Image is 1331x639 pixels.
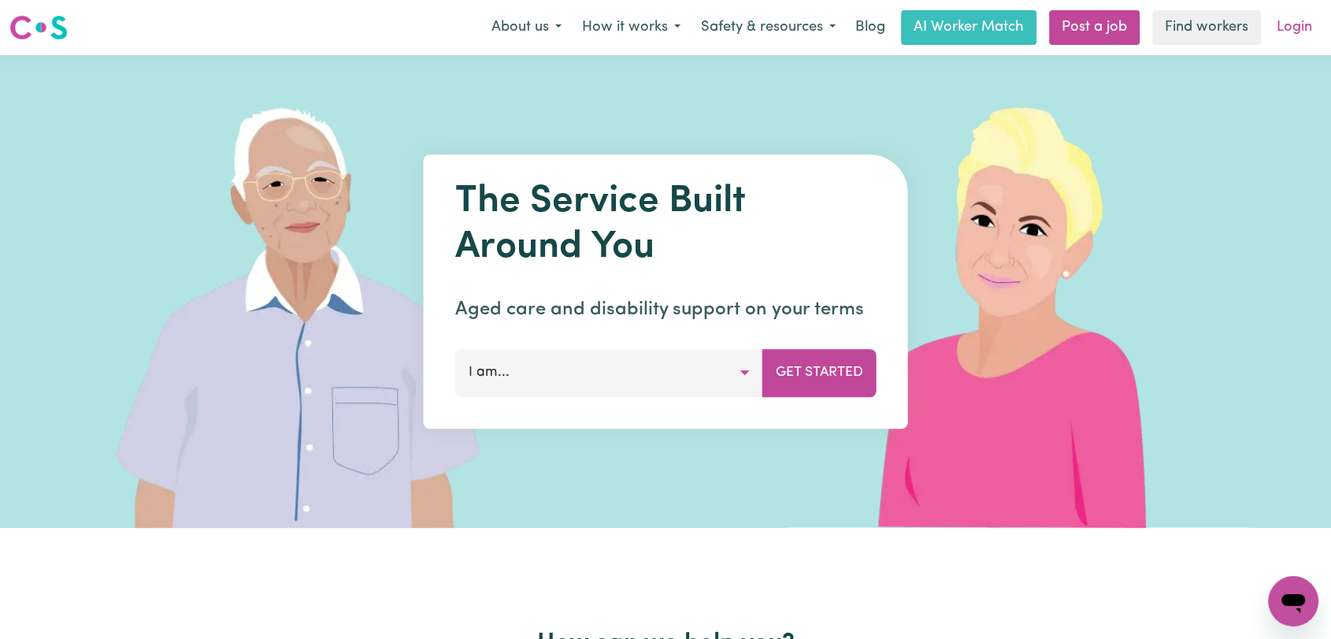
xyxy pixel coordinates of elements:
[1049,10,1140,45] a: Post a job
[9,9,68,46] a: Careseekers logo
[455,349,763,396] button: I am...
[455,180,877,270] h1: The Service Built Around You
[572,11,691,44] button: How it works
[762,349,877,396] button: Get Started
[455,295,877,324] p: Aged care and disability support on your terms
[846,10,895,45] a: Blog
[1152,10,1261,45] a: Find workers
[1267,10,1322,45] a: Login
[691,11,846,44] button: Safety & resources
[901,10,1036,45] a: AI Worker Match
[9,13,68,42] img: Careseekers logo
[481,11,572,44] button: About us
[1268,576,1318,626] iframe: Button to launch messaging window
